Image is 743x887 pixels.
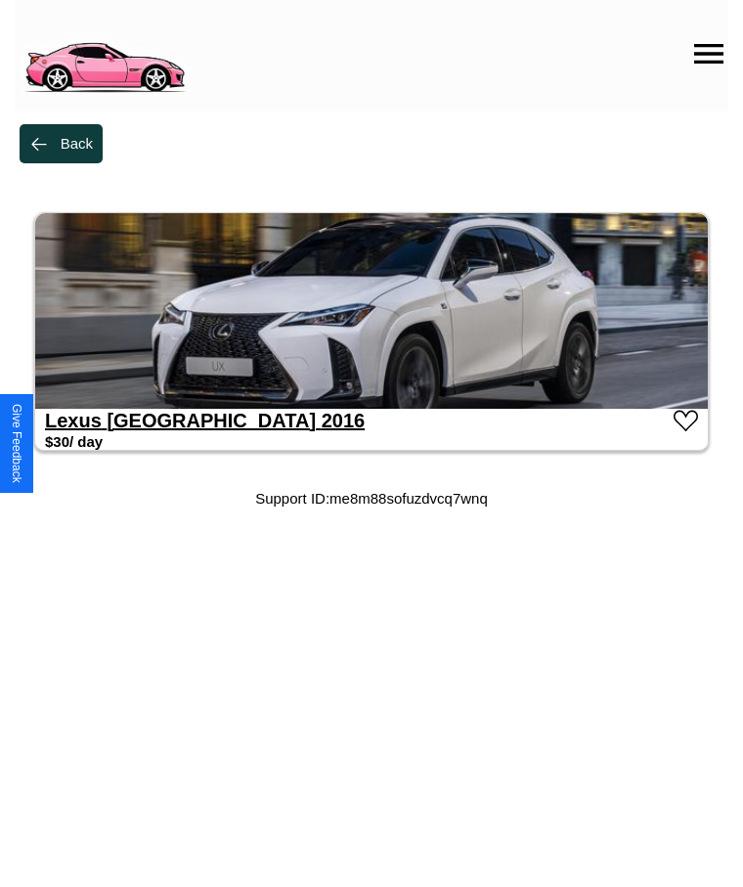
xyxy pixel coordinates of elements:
[45,410,365,431] a: Lexus [GEOGRAPHIC_DATA] 2016
[45,433,103,450] h3: $ 30 / day
[15,10,194,98] img: logo
[20,124,103,163] button: Back
[255,485,488,511] p: Support ID: me8m88sofuzdvcq7wnq
[10,404,23,483] div: Give Feedback
[61,135,93,152] div: Back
